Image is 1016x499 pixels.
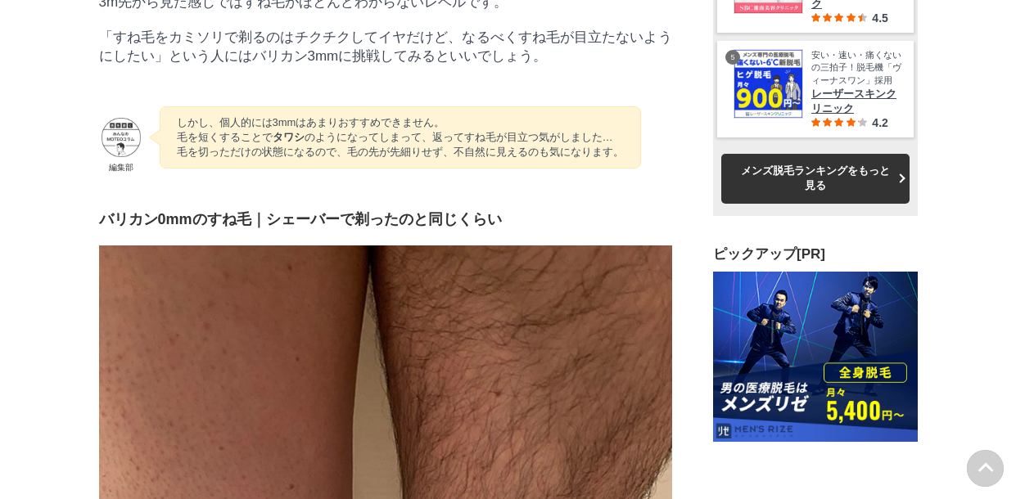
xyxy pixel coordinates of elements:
img: PAGE UP [967,450,1004,487]
p: しかし、個人的には3mmはあまりおすすめできません。 毛を短くすることで のようになってしまって、返ってすね毛が目立つ気がしました… 毛を切っただけの状態になるので、毛の先が先細りせず、不自然に... [177,115,624,160]
p: 「すね毛をカミソリで剃るのはチクチクしてイヤだけど、なるべくすね毛が目立たないようにしたい」という人にはバリカン3mmに挑戦してみるといいでしょう。 [99,28,672,65]
a: メンズ脱毛ランキングをもっと見る [721,154,910,203]
img: レーザースキンクリニック [734,50,802,118]
span: 編集部 [99,162,143,169]
img: MOTEOのプロフィール画像 [99,115,143,160]
h3: ピックアップ[PR] [713,245,918,263]
a: レーザースキンクリニック 安い・速い・痛くないの三拍子！脱毛機「ヴィーナスワン」採用 レーザースキンクリニック 4.2 [734,49,901,129]
span: レーザースキンクリニック [811,87,901,116]
span: バリカン0mmのすね毛｜シェーバーで剃ったのと同じくらい [99,211,502,227]
span: 安い・速い・痛くないの三拍子！脱毛機「ヴィーナスワン」採用 [811,49,901,87]
span: 4.5 [872,11,887,25]
strong: タワシ [273,131,305,143]
span: 4.2 [872,116,887,129]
